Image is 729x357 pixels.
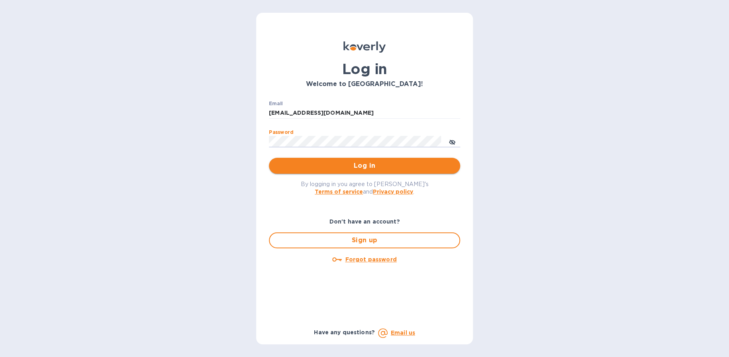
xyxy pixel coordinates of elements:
[276,235,453,245] span: Sign up
[444,133,460,149] button: toggle password visibility
[269,61,460,77] h1: Log in
[345,256,396,263] u: Forgot password
[269,107,460,119] input: Enter email address
[269,101,283,106] label: Email
[269,130,293,135] label: Password
[269,232,460,248] button: Sign up
[391,330,415,336] a: Email us
[275,161,454,171] span: Log in
[315,188,363,195] a: Terms of service
[343,41,386,53] img: Koverly
[269,158,460,174] button: Log in
[314,329,375,335] b: Have any questions?
[269,80,460,88] h3: Welcome to [GEOGRAPHIC_DATA]!
[301,181,429,195] span: By logging in you agree to [PERSON_NAME]'s and .
[373,188,413,195] a: Privacy policy
[329,218,400,225] b: Don't have an account?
